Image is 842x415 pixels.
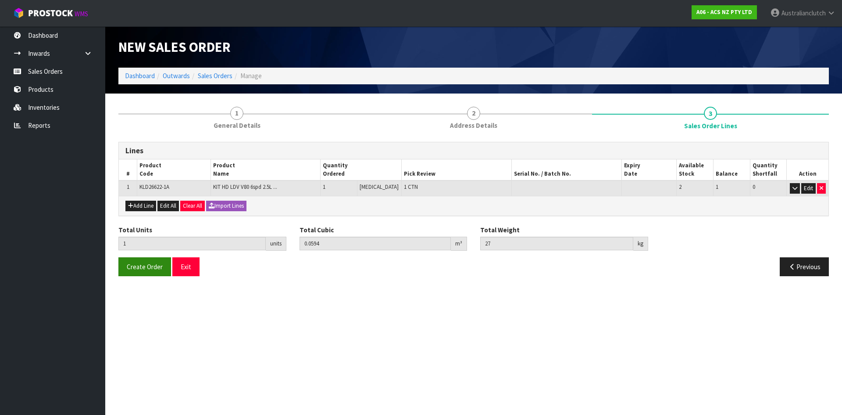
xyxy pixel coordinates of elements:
[512,159,622,180] th: Serial No. / Batch No.
[163,72,190,80] a: Outwards
[787,159,828,180] th: Action
[137,159,210,180] th: Product Code
[127,183,129,191] span: 1
[125,72,155,80] a: Dashboard
[753,183,755,191] span: 0
[125,201,156,211] button: Add Line
[450,121,497,130] span: Address Details
[780,257,829,276] button: Previous
[467,107,480,120] span: 2
[714,159,750,180] th: Balance
[684,121,737,130] span: Sales Order Lines
[28,7,73,19] span: ProStock
[781,9,826,17] span: Australianclutch
[677,159,714,180] th: Available Stock
[230,107,243,120] span: 1
[679,183,681,191] span: 2
[451,237,467,251] div: m³
[198,72,232,80] a: Sales Orders
[118,257,171,276] button: Create Order
[13,7,24,18] img: cube-alt.png
[480,225,520,235] label: Total Weight
[633,237,648,251] div: kg
[75,10,88,18] small: WMS
[750,159,787,180] th: Quantity Shortfall
[157,201,179,211] button: Edit All
[118,38,231,56] span: New Sales Order
[118,135,829,283] span: Sales Order Lines
[321,159,402,180] th: Quantity Ordered
[622,159,677,180] th: Expiry Date
[172,257,200,276] button: Exit
[801,183,816,194] button: Edit
[118,225,152,235] label: Total Units
[716,183,718,191] span: 1
[696,8,752,16] strong: A06 - ACS NZ PTY LTD
[206,201,246,211] button: Import Lines
[213,183,277,191] span: KIT HD LDV V80 6spd 2.5L ...
[323,183,325,191] span: 1
[210,159,321,180] th: Product Name
[480,237,633,250] input: Total Weight
[240,72,262,80] span: Manage
[404,183,418,191] span: 1 CTN
[300,225,334,235] label: Total Cubic
[360,183,399,191] span: [MEDICAL_DATA]
[125,147,822,155] h3: Lines
[402,159,512,180] th: Pick Review
[119,159,137,180] th: #
[180,201,205,211] button: Clear All
[704,107,717,120] span: 3
[214,121,260,130] span: General Details
[139,183,169,191] span: KLD26622-1A
[127,263,163,271] span: Create Order
[300,237,451,250] input: Total Cubic
[118,237,266,250] input: Total Units
[266,237,286,251] div: units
